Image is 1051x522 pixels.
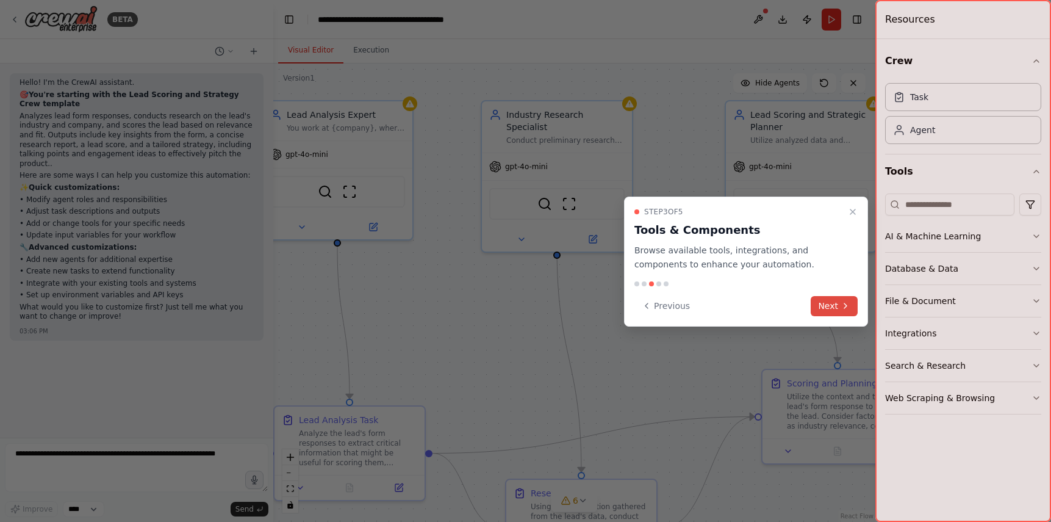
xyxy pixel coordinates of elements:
[811,296,858,316] button: Next
[634,296,697,316] button: Previous
[634,244,843,272] p: Browse available tools, integrations, and components to enhance your automation.
[845,205,860,219] button: Close walkthrough
[634,222,843,239] h3: Tools & Components
[281,11,298,28] button: Hide left sidebar
[644,207,683,217] span: Step 3 of 5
